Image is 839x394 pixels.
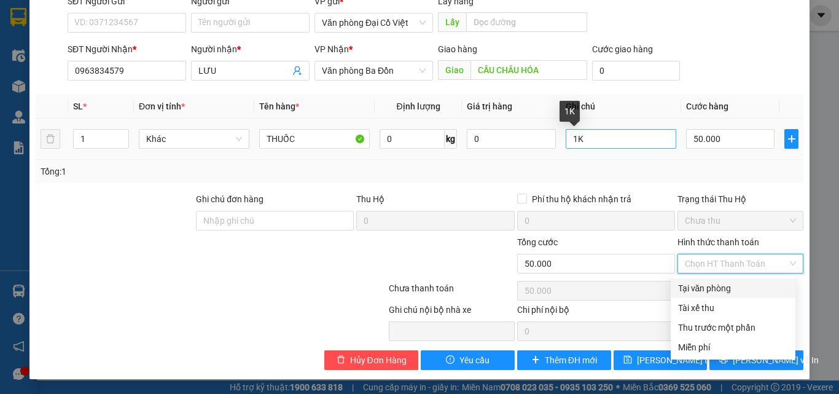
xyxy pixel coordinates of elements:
[322,14,426,32] span: Văn phòng Đại Cồ Việt
[438,44,477,54] span: Giao hàng
[259,101,299,111] span: Tên hàng
[350,353,407,367] span: Hủy Đơn Hàng
[322,61,426,80] span: Văn phòng Ba Đồn
[709,350,803,370] button: printer[PERSON_NAME] và In
[560,101,580,122] div: 1K
[396,101,440,111] span: Định lượng
[592,44,653,54] label: Cước giao hàng
[566,129,676,149] input: Ghi Chú
[561,95,681,119] th: Ghi chú
[517,237,558,247] span: Tổng cước
[139,101,185,111] span: Đơn vị tính
[74,29,207,49] b: [PERSON_NAME]
[191,42,310,56] div: Người nhận
[531,355,540,365] span: plus
[592,61,680,81] input: Cước giao hàng
[678,341,788,354] div: Miễn phí
[784,129,798,149] button: plus
[678,321,788,334] div: Thu trước một phần
[196,194,263,204] label: Ghi chú đơn hàng
[337,355,345,365] span: delete
[637,353,735,367] span: [PERSON_NAME] thay đổi
[678,301,788,315] div: Tài xế thu
[196,211,354,230] input: Ghi chú đơn hàng
[41,129,60,149] button: delete
[73,101,83,111] span: SL
[68,42,186,56] div: SĐT Người Nhận
[389,303,515,321] div: Ghi chú nội bộ nhà xe
[438,12,466,32] span: Lấy
[733,353,819,367] span: [PERSON_NAME] và In
[678,282,788,295] div: Tại văn phòng
[445,129,457,149] span: kg
[677,192,803,206] div: Trạng thái Thu Hộ
[292,66,302,76] span: user-add
[41,165,325,178] div: Tổng: 1
[614,350,708,370] button: save[PERSON_NAME] thay đổi
[545,353,597,367] span: Thêm ĐH mới
[356,194,384,204] span: Thu Hộ
[785,134,798,144] span: plus
[719,355,728,365] span: printer
[466,12,587,32] input: Dọc đường
[685,211,796,230] span: Chưa thu
[527,192,636,206] span: Phí thu hộ khách nhận trả
[7,71,99,92] h2: B4X73725
[517,303,675,321] div: Chi phí nội bộ
[146,130,242,148] span: Khác
[259,129,370,149] input: VD: Bàn, Ghế
[64,71,227,156] h1: Giao dọc đường
[438,60,470,80] span: Giao
[470,60,587,80] input: Dọc đường
[421,350,515,370] button: exclamation-circleYêu cầu
[467,101,512,111] span: Giá trị hàng
[446,355,455,365] span: exclamation-circle
[459,353,490,367] span: Yêu cầu
[686,101,728,111] span: Cước hàng
[324,350,418,370] button: deleteHủy Đơn Hàng
[685,254,796,273] span: Chọn HT Thanh Toán
[517,350,611,370] button: plusThêm ĐH mới
[314,44,349,54] span: VP Nhận
[677,237,759,247] label: Hình thức thanh toán
[623,355,632,365] span: save
[388,282,516,303] div: Chưa thanh toán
